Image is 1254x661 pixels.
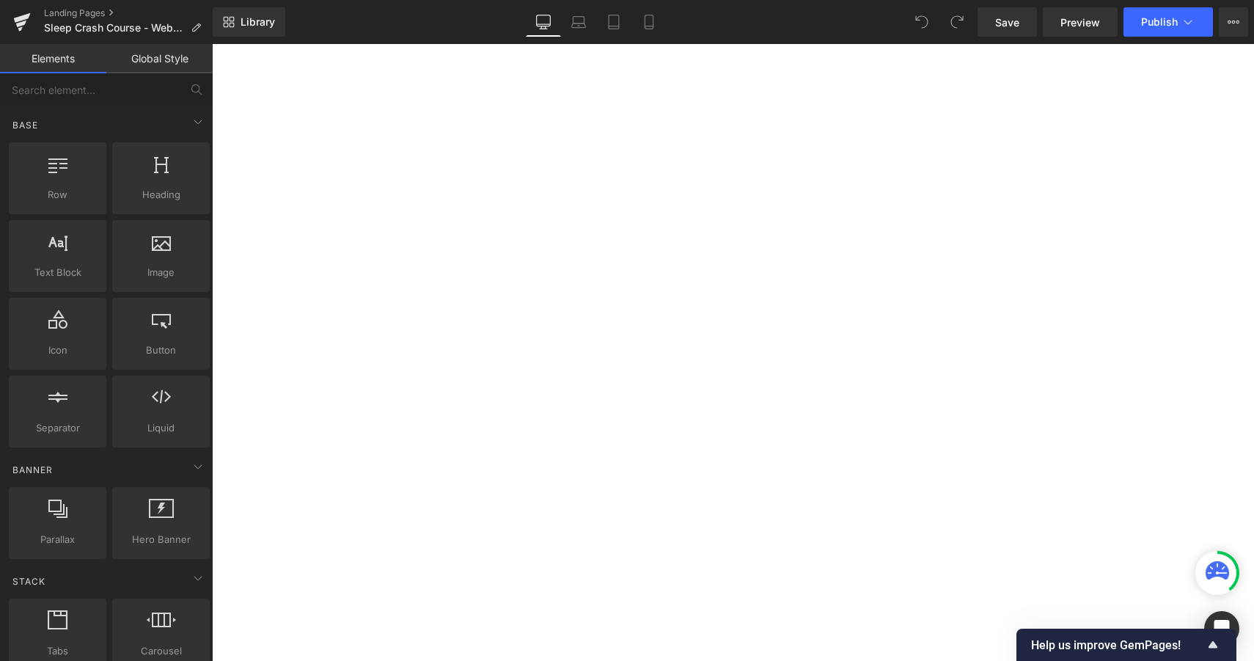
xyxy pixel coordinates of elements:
span: Image [117,265,205,280]
span: Liquid [117,420,205,436]
span: Stack [11,574,47,588]
a: Laptop [561,7,596,37]
button: Undo [907,7,936,37]
span: Tabs [13,643,102,659]
a: Landing Pages [44,7,213,19]
span: Publish [1141,16,1178,28]
div: Open Intercom Messenger [1204,611,1239,646]
span: Separator [13,420,102,436]
a: Mobile [631,7,667,37]
span: Sleep Crash Course - Webinar Registration - 2025 [44,22,185,34]
span: Preview [1060,15,1100,30]
button: Publish [1123,7,1213,37]
a: New Library [213,7,285,37]
button: More [1219,7,1248,37]
a: Tablet [596,7,631,37]
span: Text Block [13,265,102,280]
span: Parallax [13,532,102,547]
span: Icon [13,343,102,358]
span: Carousel [117,643,205,659]
span: Banner [11,463,54,477]
span: Save [995,15,1019,30]
a: Global Style [106,44,213,73]
span: Row [13,187,102,202]
span: Help us improve GemPages! [1031,638,1204,652]
button: Show survey - Help us improve GemPages! [1031,636,1222,654]
span: Base [11,118,40,132]
span: Hero Banner [117,532,205,547]
span: Heading [117,187,205,202]
button: Redo [942,7,972,37]
a: Preview [1043,7,1118,37]
span: Button [117,343,205,358]
span: Library [241,15,275,29]
a: Desktop [526,7,561,37]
